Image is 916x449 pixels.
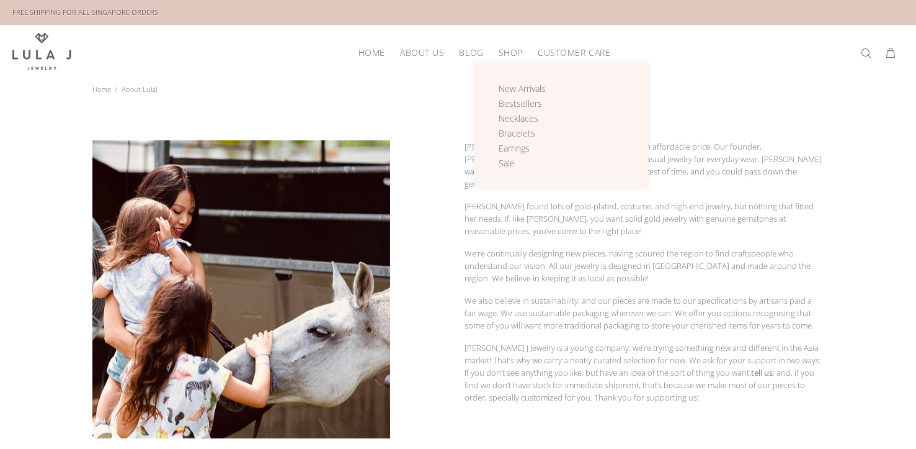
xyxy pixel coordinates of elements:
span: HOME [358,48,385,57]
a: Home [92,84,111,94]
li: About LulaJ [115,81,161,98]
span: New Arrivals [499,83,546,94]
div: FREE SHIPPING FOR ALL SINGAPORE ORDERS [12,6,158,19]
a: New Arrivals [499,81,560,96]
span: Blog [459,48,483,57]
span: About Us [400,48,444,57]
a: Shop [491,43,530,62]
p: We’re continually designing new pieces, having scoured the region to find craftspeople who unders... [465,247,824,284]
a: tell us [751,367,773,378]
a: Blog [451,43,491,62]
a: Bestsellers [499,96,560,111]
a: Bracelets [499,126,560,141]
span: Customer Care [538,48,610,57]
span: Necklaces [499,112,538,124]
a: Sale [499,156,560,171]
a: Customer Care [530,43,610,62]
span: Bestsellers [499,98,542,109]
p: [PERSON_NAME] found lots of gold-plated, costume, and high-end jewelry, but nothing that fitted h... [465,200,824,237]
span: Earrings [499,142,530,154]
a: Necklaces [499,111,560,126]
span: Bracelets [499,127,535,139]
a: About Us [393,43,451,62]
p: We also believe in sustainability, and our pieces are made to our specifications by artisans paid... [465,294,824,332]
span: Shop [499,48,523,57]
p: [PERSON_NAME] J Jewelry is a young company; we’re trying something new and different in the Asia ... [465,342,824,404]
p: [PERSON_NAME] J Jewelry provides fine jewelry at an affordable price. Our founder, [PERSON_NAME],... [465,140,824,190]
a: Earrings [499,141,560,156]
a: HOME [351,43,393,62]
span: Sale [499,157,515,169]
